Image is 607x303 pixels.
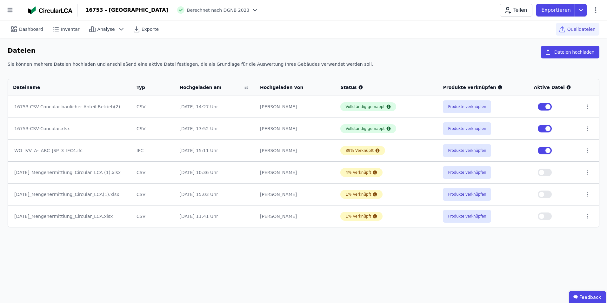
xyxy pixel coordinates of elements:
[260,125,330,132] div: [PERSON_NAME]
[345,192,371,197] div: 1% Verknüpft
[345,170,371,175] div: 4% Verknüpft
[260,191,330,198] div: [PERSON_NAME]
[180,84,242,91] div: Hochgeladen am
[567,26,596,32] span: Quelldateien
[500,4,532,17] button: Teilen
[137,169,169,176] div: CSV
[14,213,125,219] div: [DATE]_Mengenermittlung_Circular_LCA.xlsx
[8,61,599,72] div: Sie können mehrere Dateien hochladen und anschließend eine aktive Datei festlegen, die als Grundl...
[13,84,118,91] div: Dateiname
[187,7,250,13] span: Berechnet nach DGNB 2023
[142,26,159,32] span: Exporte
[443,84,524,91] div: Produkte verknüpfen
[345,148,374,153] div: 89% Verknüpft
[137,84,162,91] div: Typ
[260,84,322,91] div: Hochgeladen von
[14,147,125,154] div: WO_IVV_A-_ARC_JSP_3_IFC4.ifc
[28,6,72,14] img: Concular
[443,122,491,135] button: Produkte verknüpfen
[180,191,250,198] div: [DATE] 15:03 Uhr
[137,125,169,132] div: CSV
[180,147,250,154] div: [DATE] 15:11 Uhr
[260,104,330,110] div: [PERSON_NAME]
[85,6,168,14] div: 16753 - [GEOGRAPHIC_DATA]
[180,125,250,132] div: [DATE] 13:52 Uhr
[260,147,330,154] div: [PERSON_NAME]
[14,104,125,110] div: 16753-CSV-Concular baulicher Anteil Betrieb(2).xlsx
[541,6,572,14] p: Exportieren
[14,191,125,198] div: [DATE]_Mengenermittlung_Circular_LCA(1).xlsx
[137,213,169,219] div: CSV
[443,188,491,201] button: Produkte verknüpfen
[345,104,385,109] div: Vollständig gemappt
[534,84,574,91] div: Aktive Datei
[8,46,36,56] h6: Dateien
[137,104,169,110] div: CSV
[180,169,250,176] div: [DATE] 10:36 Uhr
[443,166,491,179] button: Produkte verknüpfen
[14,125,125,132] div: 16753-CSV-Concular.xlsx
[180,104,250,110] div: [DATE] 14:27 Uhr
[345,126,385,131] div: Vollständig gemappt
[260,213,330,219] div: [PERSON_NAME]
[137,147,169,154] div: IFC
[443,144,491,157] button: Produkte verknüpfen
[345,214,371,219] div: 1% Verknüpft
[541,46,599,58] button: Dateien hochladen
[340,84,433,91] div: Status
[443,100,491,113] button: Produkte verknüpfen
[137,191,169,198] div: CSV
[260,169,330,176] div: [PERSON_NAME]
[443,210,491,223] button: Produkte verknüpfen
[14,169,125,176] div: [DATE]_Mengenermittlung_Circular_LCA (1).xlsx
[180,213,250,219] div: [DATE] 11:41 Uhr
[61,26,80,32] span: Inventar
[97,26,115,32] span: Analyse
[19,26,43,32] span: Dashboard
